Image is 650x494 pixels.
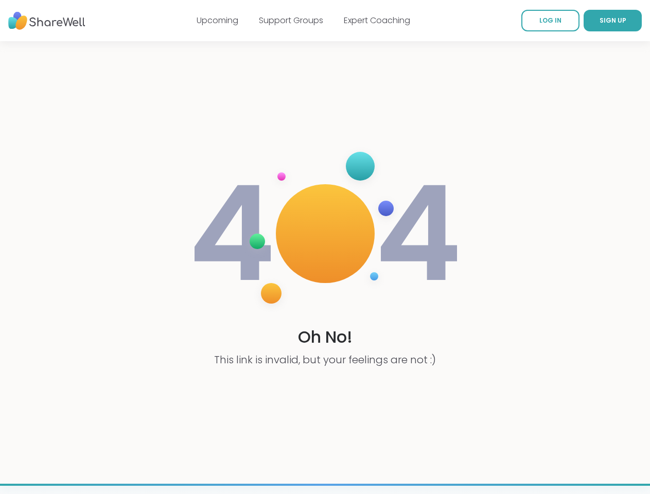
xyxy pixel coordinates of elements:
[344,14,410,26] a: Expert Coaching
[539,16,561,25] span: LOG IN
[8,7,85,35] img: ShareWell Nav Logo
[214,352,436,367] p: This link is invalid, but your feelings are not :)
[259,14,323,26] a: Support Groups
[188,142,462,326] img: 404
[197,14,238,26] a: Upcoming
[298,326,353,349] h1: Oh No!
[584,10,642,31] a: SIGN UP
[521,10,579,31] a: LOG IN
[600,16,626,25] span: SIGN UP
